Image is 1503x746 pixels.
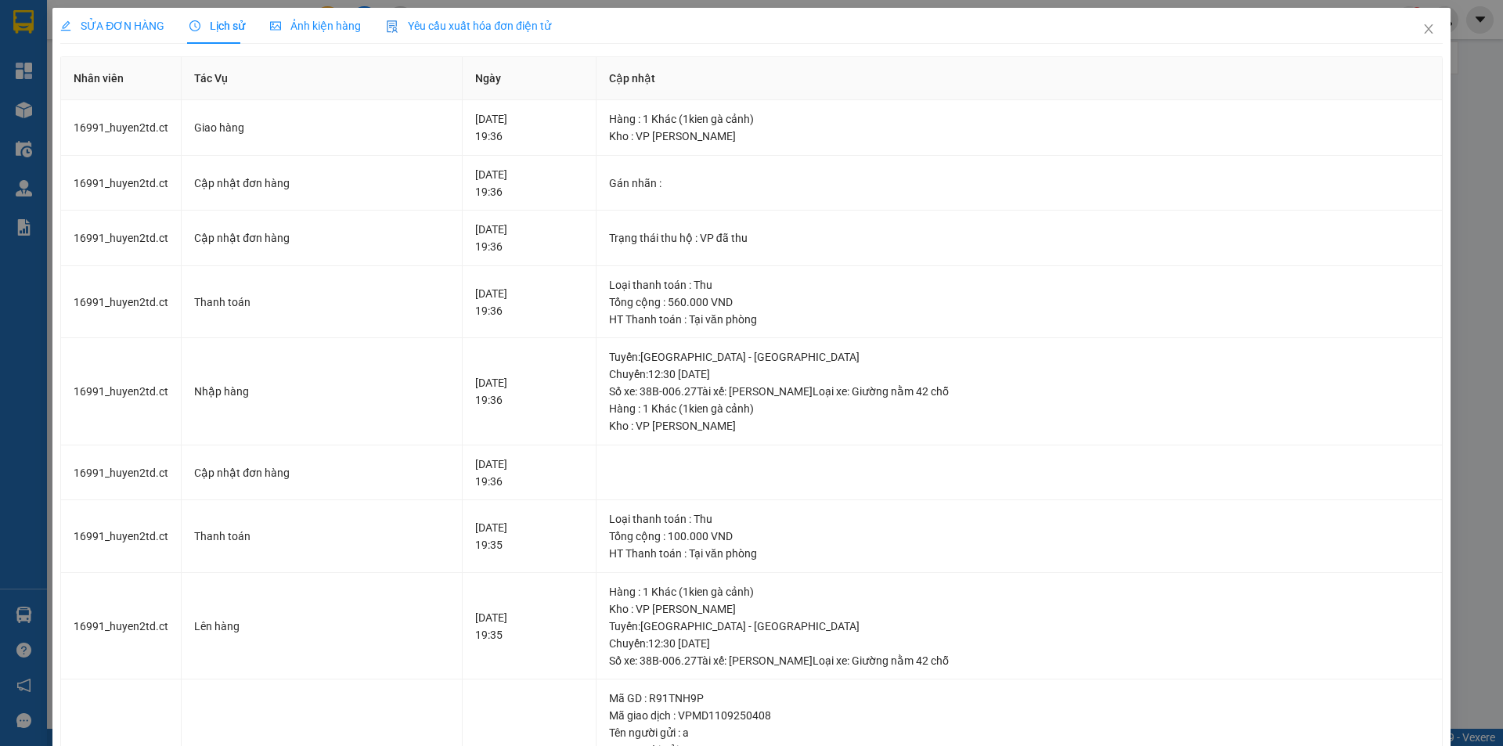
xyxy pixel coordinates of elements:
span: picture [270,20,281,31]
div: Trạng thái thu hộ : VP đã thu [609,229,1429,247]
span: Lịch sử [189,20,245,32]
div: Hàng : 1 Khác (1kien gà cảnh) [609,400,1429,417]
span: Yêu cầu xuất hóa đơn điện tử [386,20,551,32]
div: Loại thanh toán : Thu [609,510,1429,528]
div: HT Thanh toán : Tại văn phòng [609,545,1429,562]
div: [DATE] 19:36 [475,110,583,145]
td: 16991_huyen2td.ct [61,100,182,156]
td: 16991_huyen2td.ct [61,266,182,339]
span: close [1422,23,1435,35]
span: clock-circle [189,20,200,31]
div: Nhập hàng [194,383,449,400]
span: Ảnh kiện hàng [270,20,361,32]
div: Tổng cộng : 100.000 VND [609,528,1429,545]
span: edit [60,20,71,31]
td: 16991_huyen2td.ct [61,211,182,266]
div: Cập nhật đơn hàng [194,175,449,192]
div: Tuyến : [GEOGRAPHIC_DATA] - [GEOGRAPHIC_DATA] Chuyến: 12:30 [DATE] Số xe: 38B-006.27 Tài xế: [PER... [609,348,1429,400]
div: Thanh toán [194,528,449,545]
div: [DATE] 19:36 [475,456,583,490]
td: 16991_huyen2td.ct [61,573,182,680]
div: [DATE] 19:35 [475,609,583,643]
td: 16991_huyen2td.ct [61,338,182,445]
div: HT Thanh toán : Tại văn phòng [609,311,1429,328]
div: Kho : VP [PERSON_NAME] [609,128,1429,145]
div: Lên hàng [194,618,449,635]
th: Cập nhật [597,57,1443,100]
td: 16991_huyen2td.ct [61,500,182,573]
div: Tổng cộng : 560.000 VND [609,294,1429,311]
div: Gán nhãn : [609,175,1429,192]
button: Close [1407,8,1451,52]
div: [DATE] 19:35 [475,519,583,553]
div: Cập nhật đơn hàng [194,464,449,481]
div: Tuyến : [GEOGRAPHIC_DATA] - [GEOGRAPHIC_DATA] Chuyến: 12:30 [DATE] Số xe: 38B-006.27 Tài xế: [PER... [609,618,1429,669]
td: 16991_huyen2td.ct [61,445,182,501]
span: SỬA ĐƠN HÀNG [60,20,164,32]
img: icon [386,20,398,33]
div: Kho : VP [PERSON_NAME] [609,417,1429,434]
div: [DATE] 19:36 [475,221,583,255]
div: Cập nhật đơn hàng [194,229,449,247]
th: Tác Vụ [182,57,462,100]
th: Ngày [463,57,597,100]
div: [DATE] 19:36 [475,285,583,319]
div: Mã giao dịch : VPMD1109250408 [609,707,1429,724]
div: Giao hàng [194,119,449,136]
th: Nhân viên [61,57,182,100]
div: Thanh toán [194,294,449,311]
div: [DATE] 19:36 [475,166,583,200]
td: 16991_huyen2td.ct [61,156,182,211]
div: Loại thanh toán : Thu [609,276,1429,294]
div: Tên người gửi : a [609,724,1429,741]
div: [DATE] 19:36 [475,374,583,409]
div: Kho : VP [PERSON_NAME] [609,600,1429,618]
div: Hàng : 1 Khác (1kien gà cảnh) [609,110,1429,128]
div: Hàng : 1 Khác (1kien gà cảnh) [609,583,1429,600]
div: Mã GD : R91TNH9P [609,690,1429,707]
